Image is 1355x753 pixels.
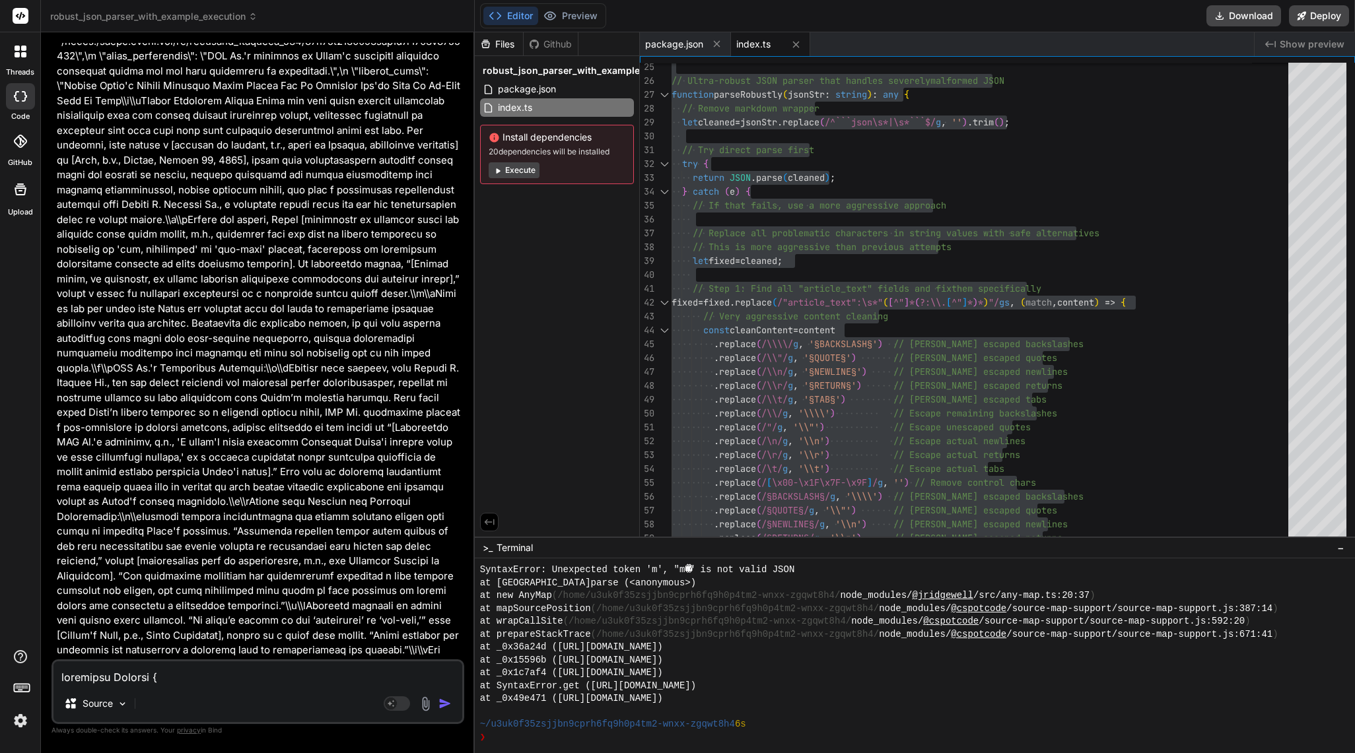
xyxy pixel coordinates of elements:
[640,199,654,213] div: 35
[489,147,625,157] span: 20 dependencies will be installed
[756,393,761,405] span: (
[777,255,782,267] span: ;
[893,449,1020,461] span: // Escape actual returns
[782,421,788,433] span: ,
[830,407,835,419] span: )
[640,143,654,157] div: 31
[735,255,740,267] span: =
[1105,296,1115,308] span: =>
[904,296,909,308] span: ]
[640,323,654,337] div: 44
[825,116,936,128] span: /^```json\s*|\s*```$/
[672,296,698,308] span: fixed
[893,490,1084,502] span: // [PERSON_NAME] escaped backslashes
[693,227,957,239] span: // Replace all problematic characters in string va
[685,564,689,577] span: ��
[825,172,830,183] span: )
[719,379,756,391] span: replace
[719,421,756,433] span: replace
[714,379,719,391] span: .
[830,490,835,502] span: g
[756,366,761,377] span: (
[640,310,654,323] div: 43
[640,337,654,351] div: 45
[835,88,867,100] span: string
[703,324,730,336] span: const
[893,518,1068,530] span: // [PERSON_NAME] escaped newlines
[497,81,557,97] span: package.json
[788,88,825,100] span: jsonStr
[893,476,904,488] span: ''
[640,240,654,254] div: 38
[1206,5,1281,26] button: Download
[640,88,654,102] div: 27
[50,10,258,23] span: robust_json_parser_with_example_execution
[761,407,782,419] span: /\\/
[640,379,654,393] div: 48
[798,324,835,336] span: content
[761,463,782,475] span: /\t/
[883,88,899,100] span: any
[846,490,878,502] span: '\\\\'
[809,338,878,350] span: '§BACKSLASH§'
[640,268,654,282] div: 40
[656,157,673,171] div: Click to collapse the range.
[893,532,1062,544] span: // [PERSON_NAME] escaped returns
[957,227,1099,239] span: lues with safe alternatives
[761,352,788,364] span: /\\"/
[714,407,719,419] span: .
[761,421,777,433] span: /"/
[883,476,888,488] span: ,
[804,366,862,377] span: '§NEWLINE§'
[730,185,735,197] span: e
[788,393,793,405] span: g
[730,172,751,183] span: JSON
[714,421,719,433] span: .
[682,116,698,128] span: let
[656,185,673,199] div: Click to collapse the range.
[756,476,761,488] span: (
[973,116,994,128] span: trim
[719,366,756,377] span: replace
[782,463,788,475] span: g
[819,532,825,544] span: ,
[719,504,756,516] span: replace
[714,88,782,100] span: parseRobustly
[735,296,772,308] span: replace
[756,532,761,544] span: (
[841,393,846,405] span: )
[893,379,1062,391] span: // [PERSON_NAME] escaped returns
[740,116,777,128] span: jsonStr
[999,116,1004,128] span: )
[640,282,654,296] div: 41
[819,116,825,128] span: (
[761,338,793,350] span: /\\\\/
[915,476,1036,488] span: // Remove control chars
[756,435,761,447] span: (
[709,255,735,267] span: fixed
[878,338,883,350] span: )
[788,435,793,447] span: ,
[793,338,798,350] span: g
[862,518,867,530] span: )
[761,379,788,391] span: /\\r/
[719,338,756,350] span: replace
[952,296,962,308] span: ^"
[483,64,689,77] span: robust_json_parser_with_example_execution
[814,504,819,516] span: ,
[735,116,740,128] span: =
[1289,5,1349,26] button: Deploy
[645,38,703,51] span: package.json
[640,420,654,434] div: 51
[640,448,654,462] div: 53
[703,310,888,322] span: // Very aggressive content cleaning
[730,324,793,336] span: cleanContent
[793,366,798,377] span: ,
[814,532,819,544] span: g
[719,435,756,447] span: replace
[724,185,730,197] span: (
[915,296,920,308] span: (
[730,296,735,308] span: .
[656,88,673,102] div: Click to collapse the range.
[714,490,719,502] span: .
